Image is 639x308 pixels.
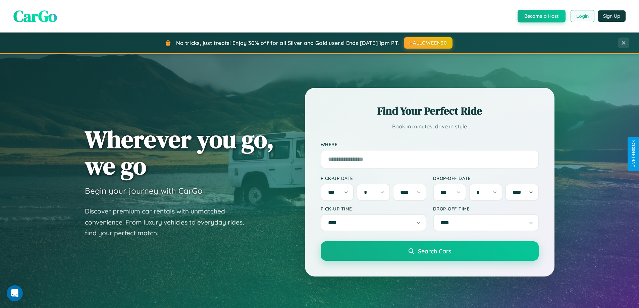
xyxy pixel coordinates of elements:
[433,175,539,181] label: Drop-off Date
[321,104,539,118] h2: Find Your Perfect Ride
[7,285,23,301] iframe: Intercom live chat
[13,5,57,27] span: CarGo
[433,206,539,211] label: Drop-off Time
[571,10,594,22] button: Login
[321,175,426,181] label: Pick-up Date
[321,206,426,211] label: Pick-up Time
[321,122,539,131] p: Book in minutes, drive in style
[85,206,253,239] p: Discover premium car rentals with unmatched convenience. From luxury vehicles to everyday rides, ...
[404,37,452,49] button: HALLOWEEN30
[321,241,539,261] button: Search Cars
[518,10,566,22] button: Become a Host
[631,140,636,168] div: Give Feedback
[321,141,539,147] label: Where
[85,186,203,196] h3: Begin your journey with CarGo
[418,247,451,255] span: Search Cars
[598,10,626,22] button: Sign Up
[176,40,399,46] span: No tricks, just treats! Enjoy 30% off for all Silver and Gold users! Ends [DATE] 1pm PT.
[85,126,274,179] h1: Wherever you go, we go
